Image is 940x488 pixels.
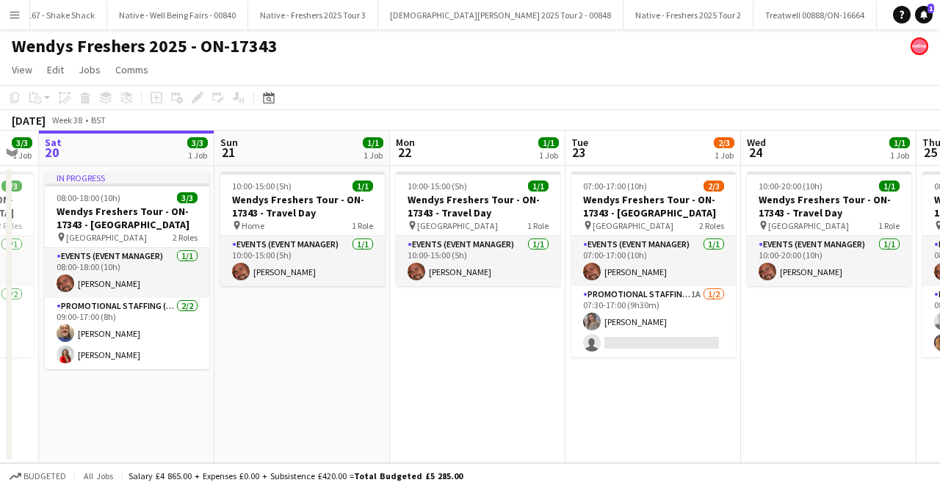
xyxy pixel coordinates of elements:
[129,470,463,481] div: Salary £4 865.00 + Expenses £0.00 + Subsistence £420.00 =
[6,60,38,79] a: View
[109,60,154,79] a: Comms
[378,1,623,29] button: [DEMOGRAPHIC_DATA][PERSON_NAME] 2025 Tour 2 - 00848
[911,37,928,55] app-user-avatar: native Staffing
[81,470,116,481] span: All jobs
[928,4,934,13] span: 1
[91,114,106,125] div: BST
[107,1,248,29] button: Native - Well Being Fairs - 00840
[12,63,32,76] span: View
[79,63,101,76] span: Jobs
[12,35,278,57] h1: Wendys Freshers 2025 - ON-17343
[354,470,463,481] span: Total Budgeted £5 285.00
[47,63,64,76] span: Edit
[115,63,148,76] span: Comms
[41,60,70,79] a: Edit
[7,468,68,484] button: Budgeted
[73,60,106,79] a: Jobs
[753,1,877,29] button: Treatwell 00888/ON-16664
[623,1,753,29] button: Native - Freshers 2025 Tour 2
[915,6,933,23] a: 1
[23,471,66,481] span: Budgeted
[48,114,85,125] span: Week 38
[12,113,46,128] div: [DATE]
[248,1,378,29] button: Native - Freshers 2025 Tour 3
